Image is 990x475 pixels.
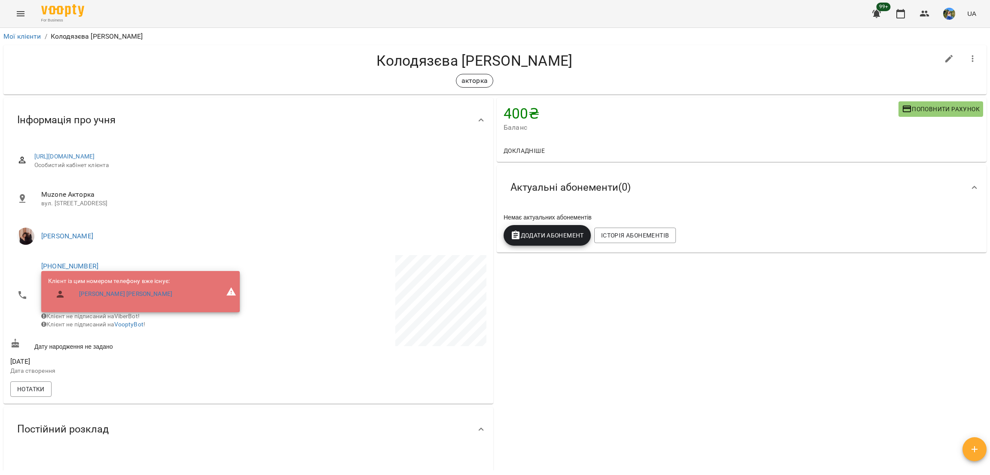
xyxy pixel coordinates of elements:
a: [PERSON_NAME] [PERSON_NAME] [79,290,172,298]
a: [PHONE_NUMBER] [41,262,98,270]
span: Клієнт не підписаний на ViberBot! [41,313,140,320]
p: акторка [461,76,488,86]
span: Історія абонементів [601,230,669,241]
button: Докладніше [500,143,548,158]
a: [PERSON_NAME] [41,232,93,240]
ul: Клієнт із цим номером телефону вже існує: [48,277,179,306]
button: Menu [10,3,31,24]
span: Особистий кабінет клієнта [34,161,480,170]
nav: breadcrumb [3,31,987,42]
div: Немає актуальних абонементів [502,211,981,223]
div: Інформація про учня [3,98,493,142]
li: / [45,31,47,42]
button: Нотатки [10,381,52,397]
span: Докладніше [504,146,545,156]
span: [DATE] [10,356,247,367]
span: Клієнт не підписаний на ! [41,321,145,328]
div: акторка [456,74,493,88]
h4: Колодязєва [PERSON_NAME] [10,52,939,70]
span: UA [967,9,976,18]
div: Постійний розклад [3,407,493,451]
p: Дата створення [10,367,247,375]
span: Нотатки [17,384,45,394]
span: 99+ [877,3,891,11]
a: Мої клієнти [3,32,41,40]
span: Інформація про учня [17,113,116,127]
span: Поповнити рахунок [902,104,980,114]
div: Дату народження не задано [9,337,248,353]
span: Баланс [504,122,898,133]
div: Актуальні абонементи(0) [497,165,987,210]
button: Історія абонементів [594,228,676,243]
h4: 400 ₴ [504,105,898,122]
span: Muzone Акторка [41,189,480,200]
button: Додати Абонемент [504,225,591,246]
img: Дінара Алибейлі [17,228,34,245]
p: Колодязєва [PERSON_NAME] [51,31,143,42]
button: Поповнити рахунок [898,101,983,117]
p: вул. [STREET_ADDRESS] [41,199,480,208]
span: For Business [41,18,84,23]
span: Актуальні абонементи ( 0 ) [510,181,631,194]
span: Додати Абонемент [510,230,584,241]
a: [URL][DOMAIN_NAME] [34,153,95,160]
a: VooptyBot [114,321,144,328]
button: UA [964,6,980,21]
img: Voopty Logo [41,4,84,17]
img: 0fc4f9d522d3542c56c5d1a1096ba97a.jpg [943,8,955,20]
span: Постійний розклад [17,423,109,436]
